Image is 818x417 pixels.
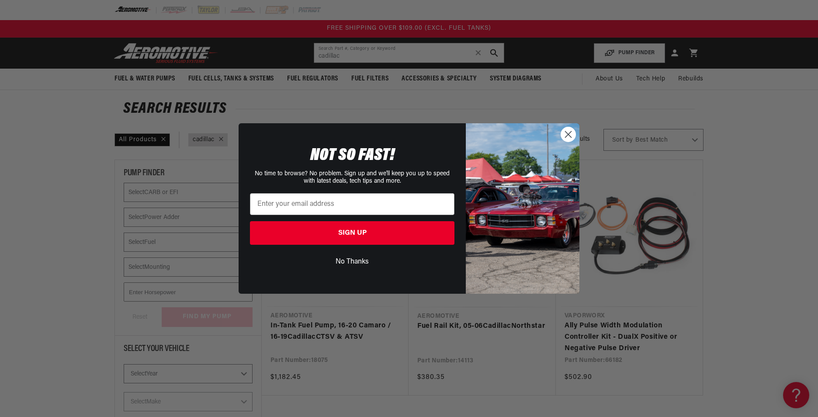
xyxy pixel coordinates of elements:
span: No time to browse? No problem. Sign up and we'll keep you up to speed with latest deals, tech tip... [255,170,450,184]
input: Enter your email address [250,193,454,215]
button: SIGN UP [250,221,454,245]
button: Close dialog [561,127,576,142]
button: No Thanks [250,254,454,270]
span: NOT SO FAST! [310,147,395,164]
img: 85cdd541-2605-488b-b08c-a5ee7b438a35.jpeg [466,123,579,294]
